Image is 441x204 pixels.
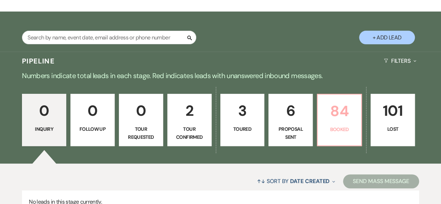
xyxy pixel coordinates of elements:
[290,177,329,185] span: Date Created
[317,94,362,146] a: 84Booked
[167,94,212,146] a: 2Tour Confirmed
[119,94,163,146] a: 0Tour Requested
[322,99,357,123] p: 84
[22,56,55,66] h3: Pipeline
[359,31,415,44] button: + Add Lead
[22,94,66,146] a: 0Inquiry
[273,99,308,122] p: 6
[26,125,62,133] p: Inquiry
[220,94,265,146] a: 3Toured
[268,94,313,146] a: 6Proposal Sent
[75,125,110,133] p: Follow Up
[371,94,415,146] a: 101Lost
[225,125,260,133] p: Toured
[257,177,265,185] span: ↑↓
[75,99,110,122] p: 0
[381,52,419,70] button: Filters
[343,174,419,188] button: Send Mass Message
[322,126,357,133] p: Booked
[26,99,62,122] p: 0
[70,94,115,146] a: 0Follow Up
[172,99,207,122] p: 2
[375,125,410,133] p: Lost
[123,125,159,141] p: Tour Requested
[225,99,260,122] p: 3
[254,172,338,190] button: Sort By Date Created
[172,125,207,141] p: Tour Confirmed
[22,31,196,44] input: Search by name, event date, email address or phone number
[375,99,410,122] p: 101
[273,125,308,141] p: Proposal Sent
[123,99,159,122] p: 0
